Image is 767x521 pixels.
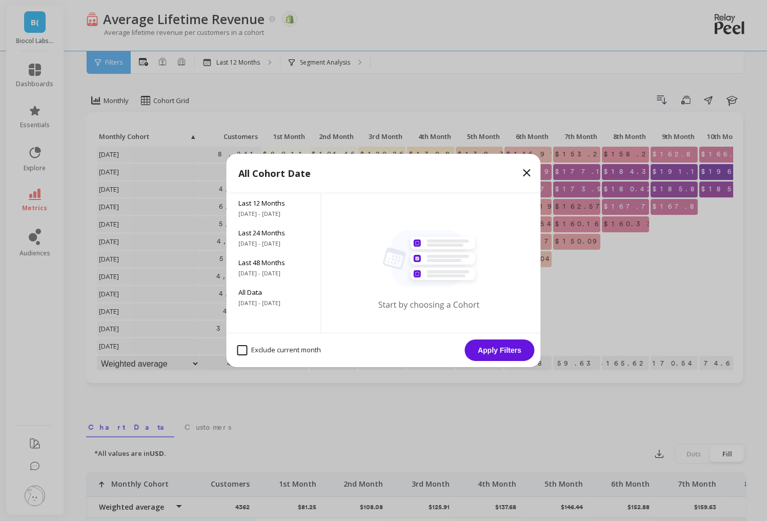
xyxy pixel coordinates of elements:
[239,228,309,237] span: Last 24 Months
[239,239,309,248] span: [DATE] - [DATE]
[239,299,309,307] span: [DATE] - [DATE]
[239,258,309,267] span: Last 48 Months
[239,210,309,218] span: [DATE] - [DATE]
[237,345,321,355] span: Exclude current month
[239,166,311,181] p: All Cohort Date
[239,269,309,277] span: [DATE] - [DATE]
[239,198,309,208] span: Last 12 Months
[465,339,535,361] button: Apply Filters
[239,288,309,297] span: All Data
